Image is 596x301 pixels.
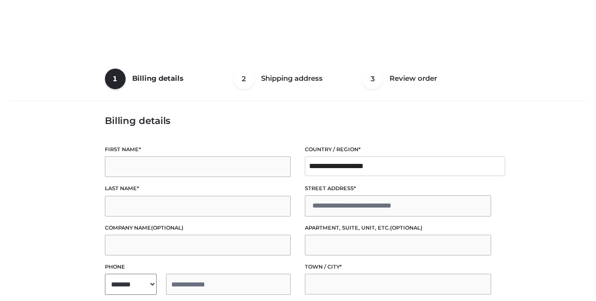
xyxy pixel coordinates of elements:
[105,184,291,193] label: Last name
[105,145,291,154] label: First name
[105,69,126,89] span: 1
[305,224,491,232] label: Apartment, suite, unit, etc.
[305,145,491,154] label: Country / Region
[105,224,291,232] label: Company name
[261,74,323,83] span: Shipping address
[151,224,183,231] span: (optional)
[105,115,491,126] h3: Billing details
[305,184,491,193] label: Street address
[362,69,383,89] span: 3
[389,74,437,83] span: Review order
[305,262,491,271] label: Town / City
[390,224,422,231] span: (optional)
[132,74,183,83] span: Billing details
[105,262,291,271] label: Phone
[234,69,254,89] span: 2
